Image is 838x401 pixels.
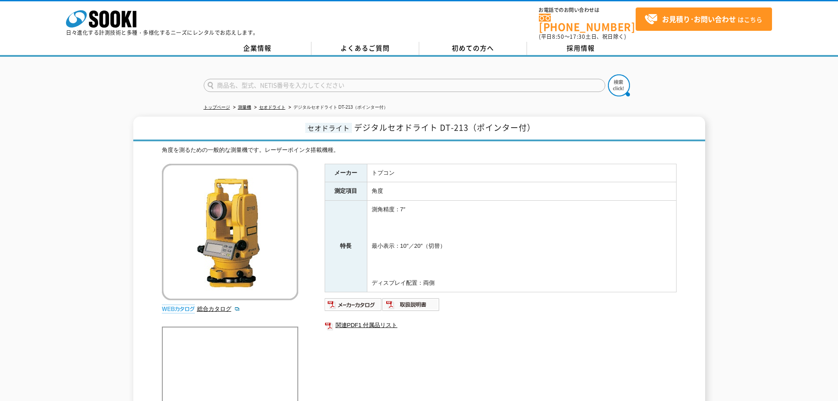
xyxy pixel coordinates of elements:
span: お電話でのお問い合わせは [539,7,636,13]
span: デジタルセオドライト DT-213（ポインター付） [354,121,535,133]
a: [PHONE_NUMBER] [539,14,636,32]
td: 角度 [367,182,676,201]
span: 初めての方へ [452,43,494,53]
a: よくあるご質問 [311,42,419,55]
span: 17:30 [570,33,586,40]
a: 総合カタログ [197,305,240,312]
p: 日々進化する計測技術と多種・多様化するニーズにレンタルでお応えします。 [66,30,259,35]
a: 採用情報 [527,42,635,55]
a: 取扱説明書 [382,304,440,310]
a: 関連PDF1 付属品リスト [325,320,677,331]
a: 測量機 [238,105,251,110]
img: メーカーカタログ [325,298,382,312]
span: (平日 ～ 土日、祝日除く) [539,33,626,40]
a: 企業情報 [204,42,311,55]
th: 特長 [325,201,367,292]
a: メーカーカタログ [325,304,382,310]
td: 測角精度：7″ 最小表示：10″／20″（切替） ディスプレイ配置：両側 [367,201,676,292]
td: トプコン [367,164,676,182]
span: セオドライト [305,123,352,133]
input: 商品名、型式、NETIS番号を入力してください [204,79,605,92]
th: 測定項目 [325,182,367,201]
img: デジタルセオドライト DT-213（ポインター付） [162,164,298,300]
a: 初めての方へ [419,42,527,55]
a: セオドライト [259,105,285,110]
img: 取扱説明書 [382,298,440,312]
th: メーカー [325,164,367,182]
div: 角度を測るための一般的な測量機です。レーザーポインタ搭載機種。 [162,146,677,155]
strong: お見積り･お問い合わせ [662,14,736,24]
img: btn_search.png [608,74,630,96]
li: デジタルセオドライト DT-213（ポインター付） [287,103,388,112]
span: はこちら [644,13,762,26]
a: トップページ [204,105,230,110]
a: お見積り･お問い合わせはこちら [636,7,772,31]
span: 8:50 [552,33,564,40]
img: webカタログ [162,305,195,313]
